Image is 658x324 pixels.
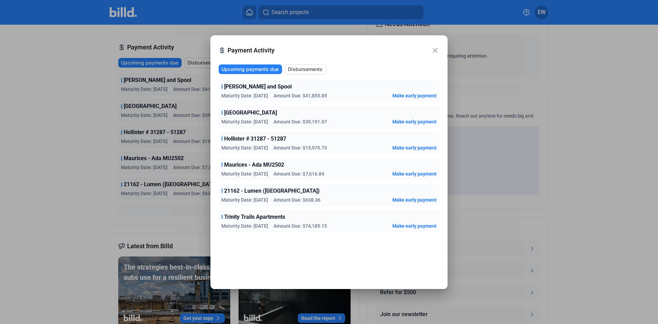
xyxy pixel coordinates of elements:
button: Make early payment [392,223,437,229]
span: Maturity Date: [DATE] [221,92,268,99]
span: Maurices - Ada MU2502 [224,161,284,169]
span: Amount Due: $7,616.84 [273,170,324,177]
span: Maturity Date: [DATE] [221,144,268,151]
span: Amount Due: $638.36 [273,196,320,203]
mat-icon: close [431,46,439,55]
span: Maturity Date: [DATE] [221,223,268,229]
button: Disbursements [285,64,326,74]
span: Maturity Date: [DATE] [221,170,268,177]
span: Disbursements [288,66,322,73]
button: Make early payment [392,118,437,125]
span: Trinity Trails Apartments [224,213,285,221]
button: Upcoming payments due [219,64,282,74]
span: Hollister # 31287 - 51287 [224,135,286,143]
button: Make early payment [392,196,437,203]
span: [PERSON_NAME] and Spool [224,83,292,91]
button: Make early payment [392,170,437,177]
span: 21162 - Lumen ([GEOGRAPHIC_DATA]) [224,187,320,195]
span: Amount Due: $15,970.73 [273,144,327,151]
button: Make early payment [392,92,437,99]
span: Maturity Date: [DATE] [221,118,268,125]
span: [GEOGRAPHIC_DATA] [224,109,277,117]
span: Maturity Date: [DATE] [221,196,268,203]
button: Make early payment [392,144,437,151]
span: Amount Due: $41,855.85 [273,92,327,99]
span: Upcoming payments due [221,66,279,73]
span: Payment Activity [228,46,431,55]
span: Amount Due: $39,191.07 [273,118,327,125]
span: Amount Due: $74,185.15 [273,223,327,229]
